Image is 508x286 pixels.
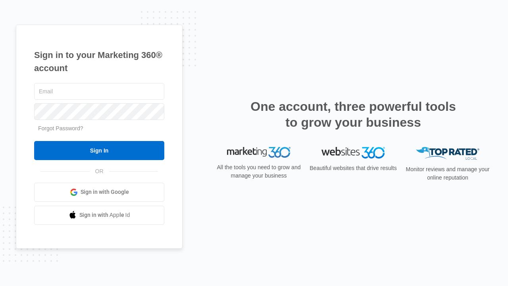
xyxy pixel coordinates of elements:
[214,163,303,180] p: All the tools you need to grow and manage your business
[81,188,129,196] span: Sign in with Google
[403,165,492,182] p: Monitor reviews and manage your online reputation
[34,48,164,75] h1: Sign in to your Marketing 360® account
[34,183,164,202] a: Sign in with Google
[38,125,83,131] a: Forgot Password?
[79,211,130,219] span: Sign in with Apple Id
[416,147,479,160] img: Top Rated Local
[34,83,164,100] input: Email
[34,206,164,225] a: Sign in with Apple Id
[34,141,164,160] input: Sign In
[248,99,458,130] h2: One account, three powerful tools to grow your business
[227,147,291,158] img: Marketing 360
[321,147,385,158] img: Websites 360
[309,164,398,172] p: Beautiful websites that drive results
[90,167,109,176] span: OR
